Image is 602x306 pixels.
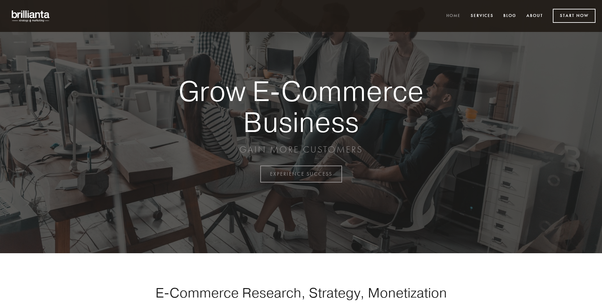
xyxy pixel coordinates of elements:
[260,166,342,182] a: EXPERIENCE SUCCESS
[7,7,55,25] img: brillianta - research, strategy, marketing
[466,11,498,22] a: Services
[522,11,547,22] a: About
[553,9,595,23] a: Start Now
[499,11,521,22] a: Blog
[135,284,467,301] h1: E-Commerce Research, Strategy, Monetization
[156,76,446,137] strong: Grow E-Commerce Business
[156,144,446,155] p: GAIN MORE CUSTOMERS
[442,11,465,22] a: Home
